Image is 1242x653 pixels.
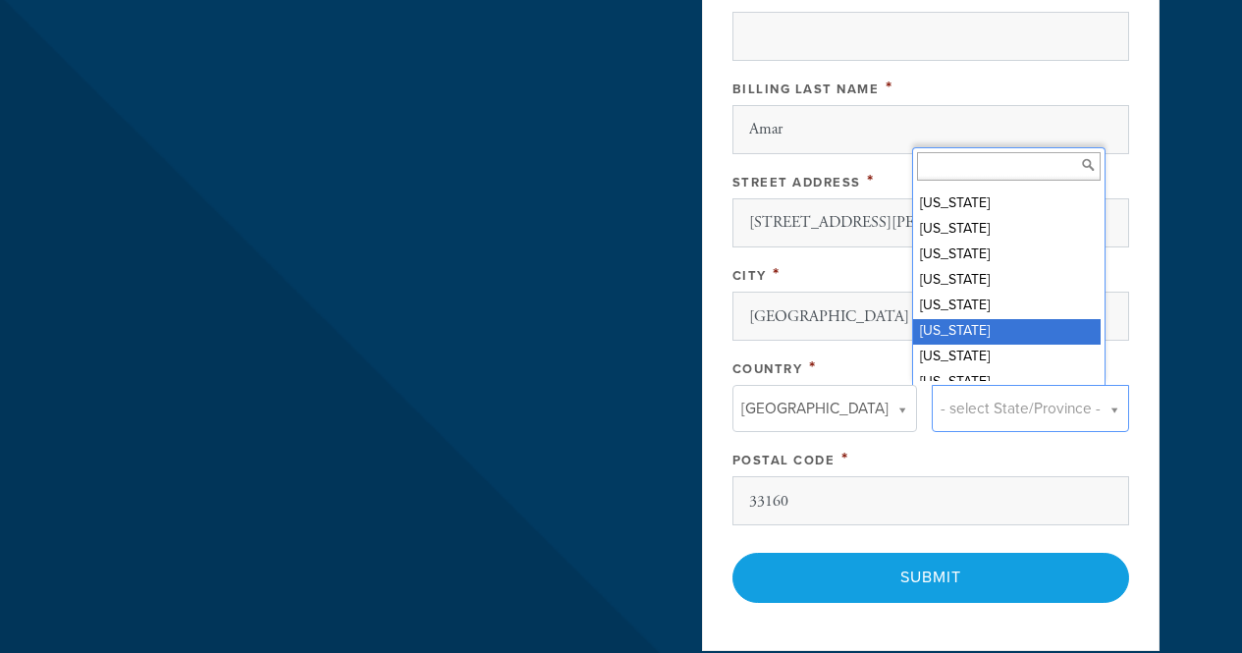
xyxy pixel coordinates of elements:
[913,243,1101,268] div: [US_STATE]
[913,319,1101,345] div: [US_STATE]
[913,191,1101,217] div: [US_STATE]
[913,217,1101,243] div: [US_STATE]
[913,294,1101,319] div: [US_STATE]
[913,370,1101,396] div: [US_STATE]
[913,268,1101,294] div: [US_STATE]
[913,345,1101,370] div: [US_STATE]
